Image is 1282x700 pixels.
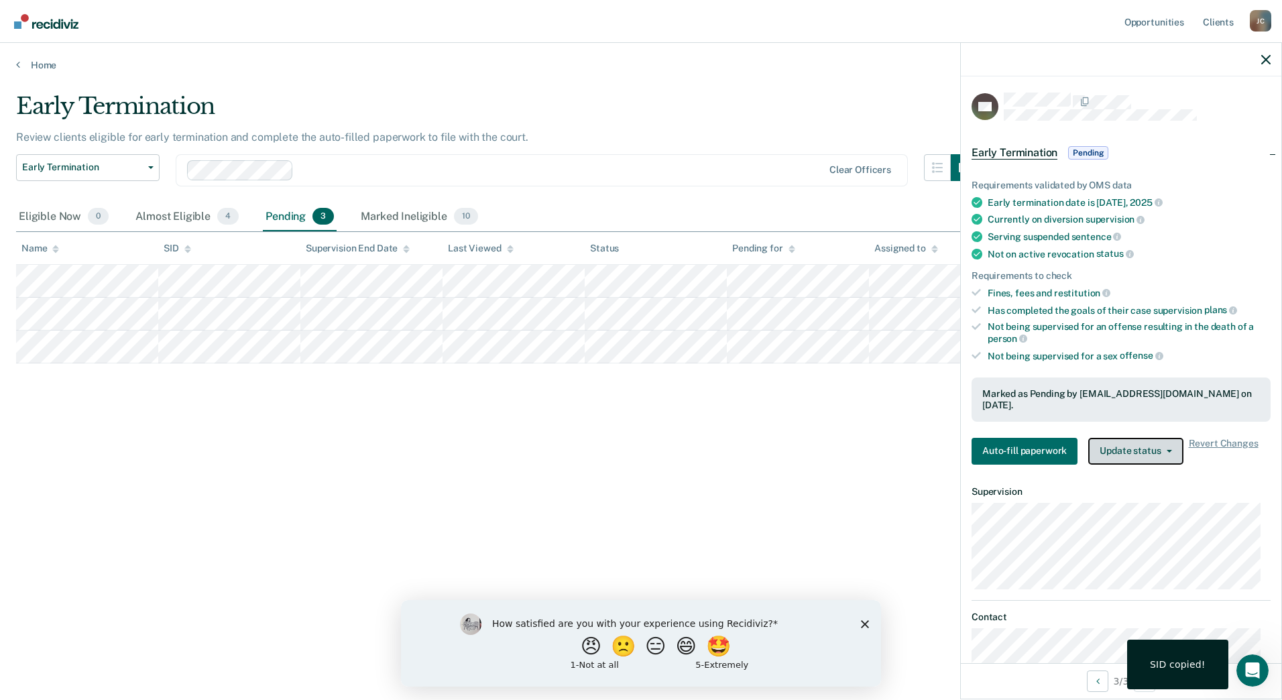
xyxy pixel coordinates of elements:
div: 3 / 3 [961,663,1281,699]
div: Eligible Now [16,202,111,232]
button: Auto-fill paperwork [972,438,1077,465]
span: 4 [217,208,239,225]
div: Marked Ineligible [358,202,480,232]
div: Pending [263,202,337,232]
iframe: Intercom live chat [1236,654,1269,687]
button: Previous Opportunity [1087,670,1108,692]
div: Requirements to check [972,270,1271,282]
span: supervision [1086,214,1145,225]
div: Requirements validated by OMS data [972,180,1271,191]
span: sentence [1071,231,1122,242]
div: Not being supervised for a sex [988,350,1271,362]
span: 10 [454,208,478,225]
div: Name [21,243,59,254]
span: plans [1204,304,1237,315]
span: 2025 [1130,197,1162,208]
div: Not on active revocation [988,248,1271,260]
div: Early Termination [16,93,978,131]
div: Clear officers [829,164,891,176]
div: Pending for [732,243,795,254]
div: Supervision End Date [306,243,410,254]
div: Early termination date is [DATE], [988,196,1271,209]
span: Early Termination [972,146,1057,160]
img: Recidiviz [14,14,78,29]
div: Not being supervised for an offense resulting in the death of a [988,321,1271,344]
span: status [1096,248,1134,259]
div: Marked as Pending by [EMAIL_ADDRESS][DOMAIN_NAME] on [DATE]. [982,388,1260,411]
dt: Supervision [972,486,1271,498]
span: 3 [312,208,334,225]
span: Early Termination [22,162,143,173]
p: Review clients eligible for early termination and complete the auto-filled paperwork to file with... [16,131,528,143]
div: Almost Eligible [133,202,241,232]
span: Pending [1068,146,1108,160]
div: Early TerminationPending [961,131,1281,174]
span: offense [1120,350,1163,361]
div: SID [164,243,191,254]
dt: Contact [972,611,1271,623]
div: Last Viewed [448,243,513,254]
span: restitution [1054,288,1110,298]
span: Revert Changes [1189,438,1259,465]
div: J C [1250,10,1271,32]
div: Currently on diversion [988,213,1271,225]
iframe: Survey by Kim from Recidiviz [401,600,881,687]
a: Navigate to form link [972,438,1083,465]
div: Status [590,243,619,254]
span: person [988,333,1027,344]
div: Has completed the goals of their case supervision [988,304,1271,316]
div: Fines, fees and [988,287,1271,299]
button: Profile dropdown button [1250,10,1271,32]
span: 0 [88,208,109,225]
div: Serving suspended [988,231,1271,243]
button: Update status [1088,438,1183,465]
div: SID copied! [1150,658,1206,670]
div: Assigned to [874,243,937,254]
a: Home [16,59,1266,71]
